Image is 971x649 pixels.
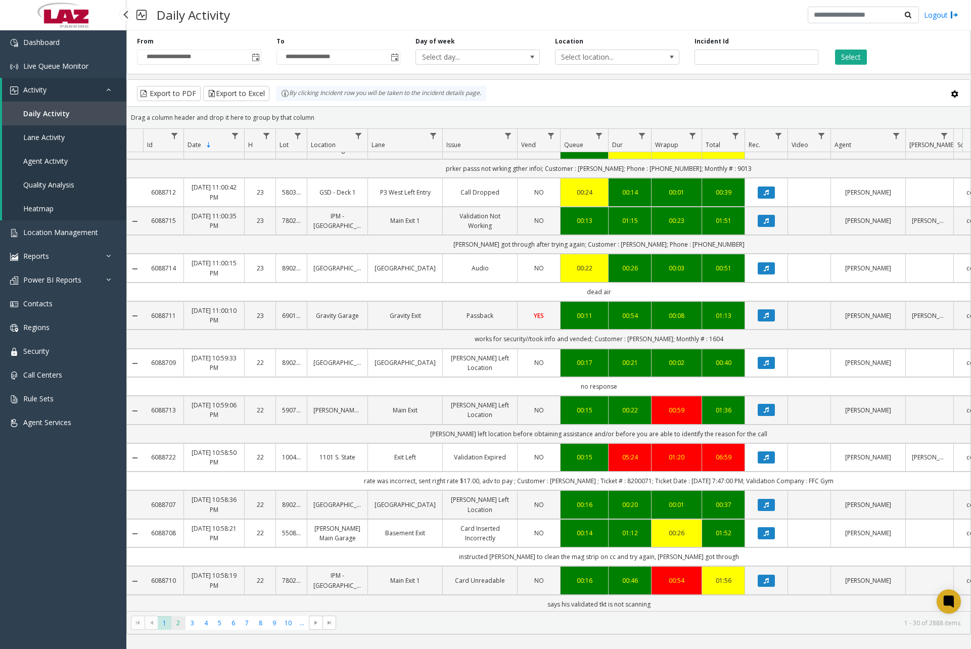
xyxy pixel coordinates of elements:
[281,89,289,98] img: infoIcon.svg
[137,86,201,101] button: Export to PDF
[127,454,143,462] a: Collapse Details
[815,129,828,143] a: Video Filter Menu
[23,37,60,47] span: Dashboard
[524,576,554,585] a: NO
[152,3,235,27] h3: Daily Activity
[567,358,602,367] div: 00:17
[190,495,238,514] a: [DATE] 10:58:36 PM
[23,227,98,237] span: Location Management
[524,358,554,367] a: NO
[837,500,899,509] a: [PERSON_NAME]
[282,311,301,320] a: 690130
[658,311,696,320] div: 00:08
[228,129,242,143] a: Date Filter Menu
[149,528,177,538] a: 6088708
[567,576,602,585] div: 00:16
[2,173,126,197] a: Quality Analysis
[374,358,436,367] a: [GEOGRAPHIC_DATA]
[291,129,305,143] a: Lot Filter Menu
[658,405,696,415] div: 00:59
[203,86,269,101] button: Export to Excel
[567,405,602,415] a: 00:15
[612,141,623,149] span: Dur
[449,495,511,514] a: [PERSON_NAME] Left Location
[127,359,143,367] a: Collapse Details
[190,448,238,467] a: [DATE] 10:58:50 PM
[2,102,126,125] a: Daily Activity
[374,452,436,462] a: Exit Left
[729,129,743,143] a: Total Filter Menu
[23,109,70,118] span: Daily Activity
[924,10,958,20] a: Logout
[534,529,544,537] span: NO
[10,253,18,261] img: 'icon'
[23,394,54,403] span: Rule Sets
[250,50,261,64] span: Toggle popup
[374,311,436,320] a: Gravity Exit
[374,576,436,585] a: Main Exit 1
[10,86,18,95] img: 'icon'
[449,263,511,273] a: Audio
[313,524,361,543] a: [PERSON_NAME] Main Garage
[149,311,177,320] a: 6088711
[708,188,738,197] a: 00:39
[909,141,955,149] span: [PERSON_NAME]
[615,452,645,462] a: 05:24
[708,263,738,273] div: 00:51
[240,616,254,630] span: Page 7
[658,500,696,509] div: 00:01
[149,405,177,415] a: 6088713
[149,576,177,585] a: 6088710
[835,50,867,65] button: Select
[658,576,696,585] div: 00:54
[534,216,544,225] span: NO
[555,37,583,46] label: Location
[127,109,970,126] div: Drag a column header and drop it here to group by that column
[251,528,269,538] a: 22
[708,452,738,462] div: 06:59
[23,299,53,308] span: Contacts
[127,217,143,225] a: Collapse Details
[749,141,760,149] span: Rec.
[534,358,544,367] span: NO
[708,358,738,367] div: 00:40
[282,358,301,367] a: 890209
[912,216,947,225] a: [PERSON_NAME]
[251,452,269,462] a: 22
[708,528,738,538] a: 01:52
[313,263,361,273] a: [GEOGRAPHIC_DATA]
[708,216,738,225] a: 01:51
[248,141,253,149] span: H
[127,530,143,538] a: Collapse Details
[282,528,301,538] a: 550801
[2,149,126,173] a: Agent Activity
[276,86,486,101] div: By clicking Incident row you will be taken to the incident details page.
[295,616,309,630] span: Page 11
[322,616,336,630] span: Go to the last page
[186,616,199,630] span: Page 3
[10,324,18,332] img: 'icon'
[837,528,899,538] a: [PERSON_NAME]
[23,204,54,213] span: Heatmap
[149,263,177,273] a: 6088714
[23,156,68,166] span: Agent Activity
[449,576,511,585] a: Card Unreadable
[23,251,49,261] span: Reports
[835,141,851,149] span: Agent
[534,188,544,197] span: NO
[171,616,185,630] span: Page 2
[708,311,738,320] a: 01:13
[313,571,361,590] a: IPM - [GEOGRAPHIC_DATA]
[10,300,18,308] img: 'icon'
[615,358,645,367] a: 00:21
[615,311,645,320] a: 00:54
[837,405,899,415] a: [PERSON_NAME]
[10,39,18,47] img: 'icon'
[10,229,18,237] img: 'icon'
